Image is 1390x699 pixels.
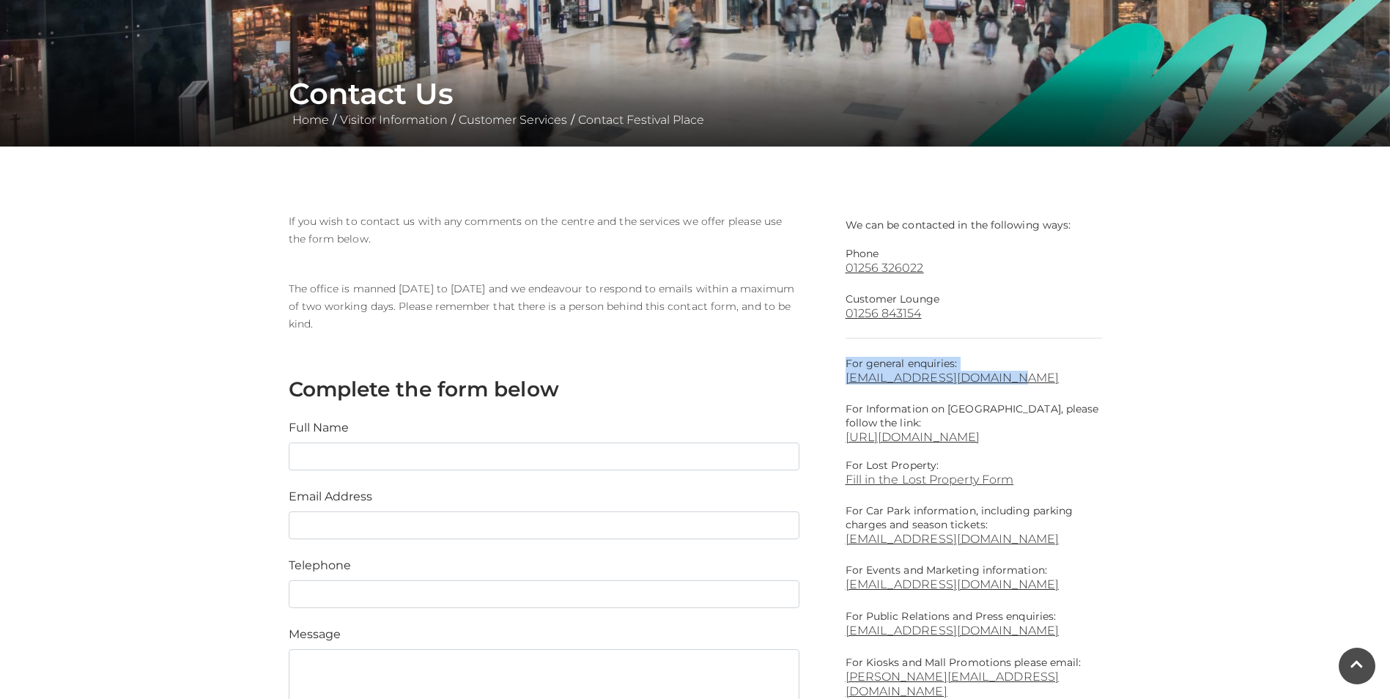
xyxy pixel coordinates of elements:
[289,626,341,643] label: Message
[846,371,1102,385] a: [EMAIL_ADDRESS][DOMAIN_NAME]
[846,306,1102,320] a: 01256 843154
[289,113,333,127] a: Home
[846,670,1060,698] a: [PERSON_NAME][EMAIL_ADDRESS][DOMAIN_NAME]
[574,113,708,127] a: Contact Festival Place
[846,624,1060,637] a: [EMAIL_ADDRESS][DOMAIN_NAME]
[846,430,980,444] a: [URL][DOMAIN_NAME]
[846,473,1102,487] a: Fill in the Lost Property Form
[289,377,799,402] h3: Complete the form below
[846,610,1102,638] p: For Public Relations and Press enquiries:
[289,557,351,574] label: Telephone
[846,504,1102,532] p: For Car Park information, including parking charges and season tickets:
[289,212,799,248] p: If you wish to contact us with any comments on the centre and the services we offer please use th...
[455,113,571,127] a: Customer Services
[846,292,1102,306] p: Customer Lounge
[846,656,1102,699] p: For Kiosks and Mall Promotions please email:
[846,563,1102,592] p: For Events and Marketing information:
[846,261,1102,275] a: 01256 326022
[289,488,372,506] label: Email Address
[846,532,1102,546] a: [EMAIL_ADDRESS][DOMAIN_NAME]
[846,357,1102,385] p: For general enquiries:
[289,419,349,437] label: Full Name
[846,247,1102,261] p: Phone
[336,113,451,127] a: Visitor Information
[289,280,799,333] p: The office is manned [DATE] to [DATE] and we endeavour to respond to emails within a maximum of t...
[846,402,1102,430] p: For Information on [GEOGRAPHIC_DATA], please follow the link:
[846,459,1102,473] p: For Lost Property:
[289,76,1102,111] h1: Contact Us
[846,577,1060,591] a: [EMAIL_ADDRESS][DOMAIN_NAME]
[846,212,1102,232] p: We can be contacted in the following ways:
[278,76,1113,129] div: / / /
